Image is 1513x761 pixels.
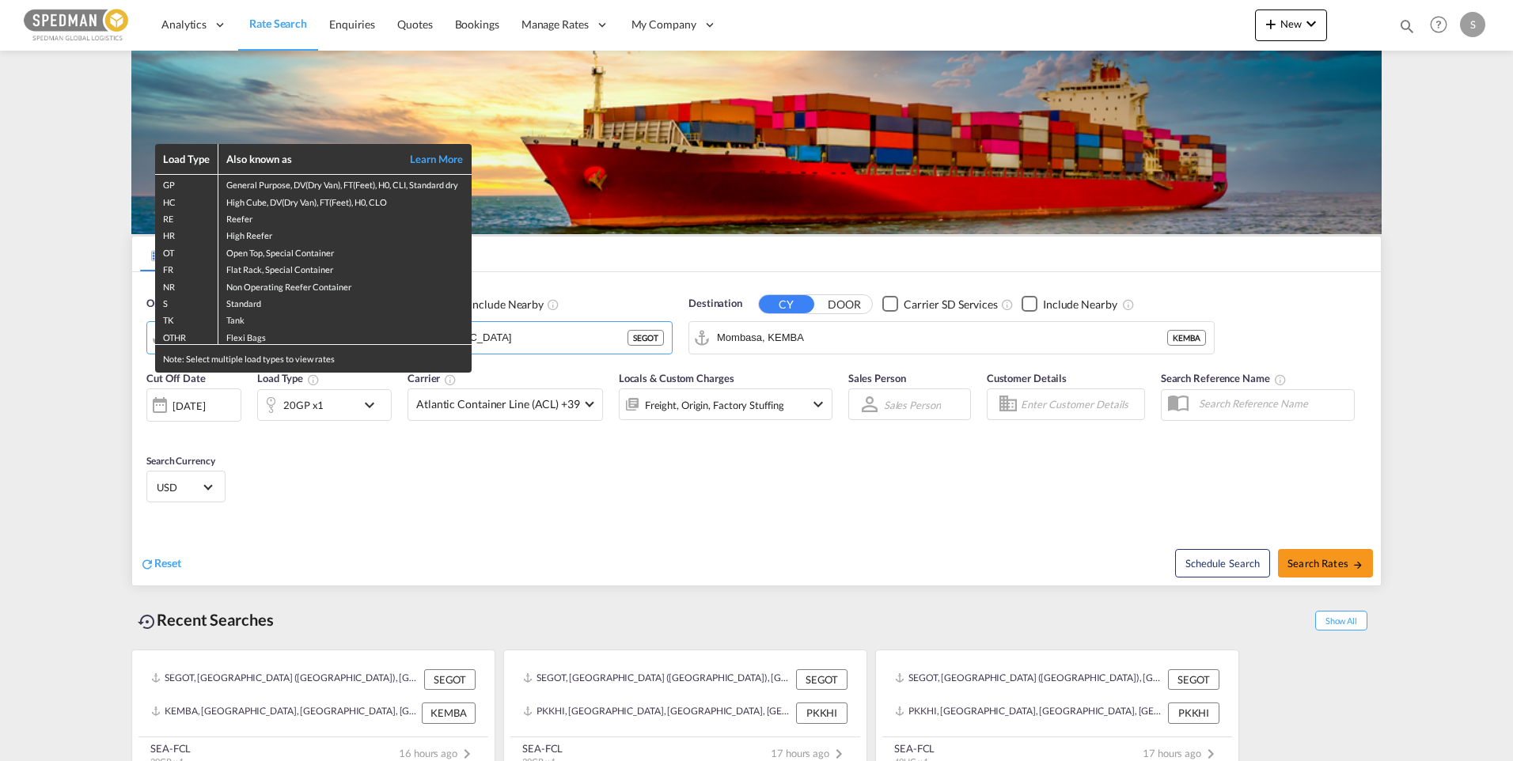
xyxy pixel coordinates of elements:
[155,225,218,242] td: HR
[218,243,472,259] td: Open Top, Special Container
[155,175,218,192] td: GP
[218,310,472,327] td: Tank
[218,209,472,225] td: Reefer
[218,327,472,345] td: Flexi Bags
[155,259,218,276] td: FR
[218,225,472,242] td: High Reefer
[218,277,472,293] td: Non Operating Reefer Container
[155,144,218,175] th: Load Type
[155,277,218,293] td: NR
[155,345,472,373] div: Note: Select multiple load types to view rates
[155,209,218,225] td: RE
[155,192,218,209] td: HC
[218,192,472,209] td: High Cube, DV(Dry Van), FT(Feet), H0, CLO
[218,293,472,310] td: Standard
[218,259,472,276] td: Flat Rack, Special Container
[392,152,464,166] a: Learn More
[155,243,218,259] td: OT
[218,175,472,192] td: General Purpose, DV(Dry Van), FT(Feet), H0, CLI, Standard dry
[155,293,218,310] td: S
[155,327,218,345] td: OTHR
[155,310,218,327] td: TK
[226,152,392,166] div: Also known as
